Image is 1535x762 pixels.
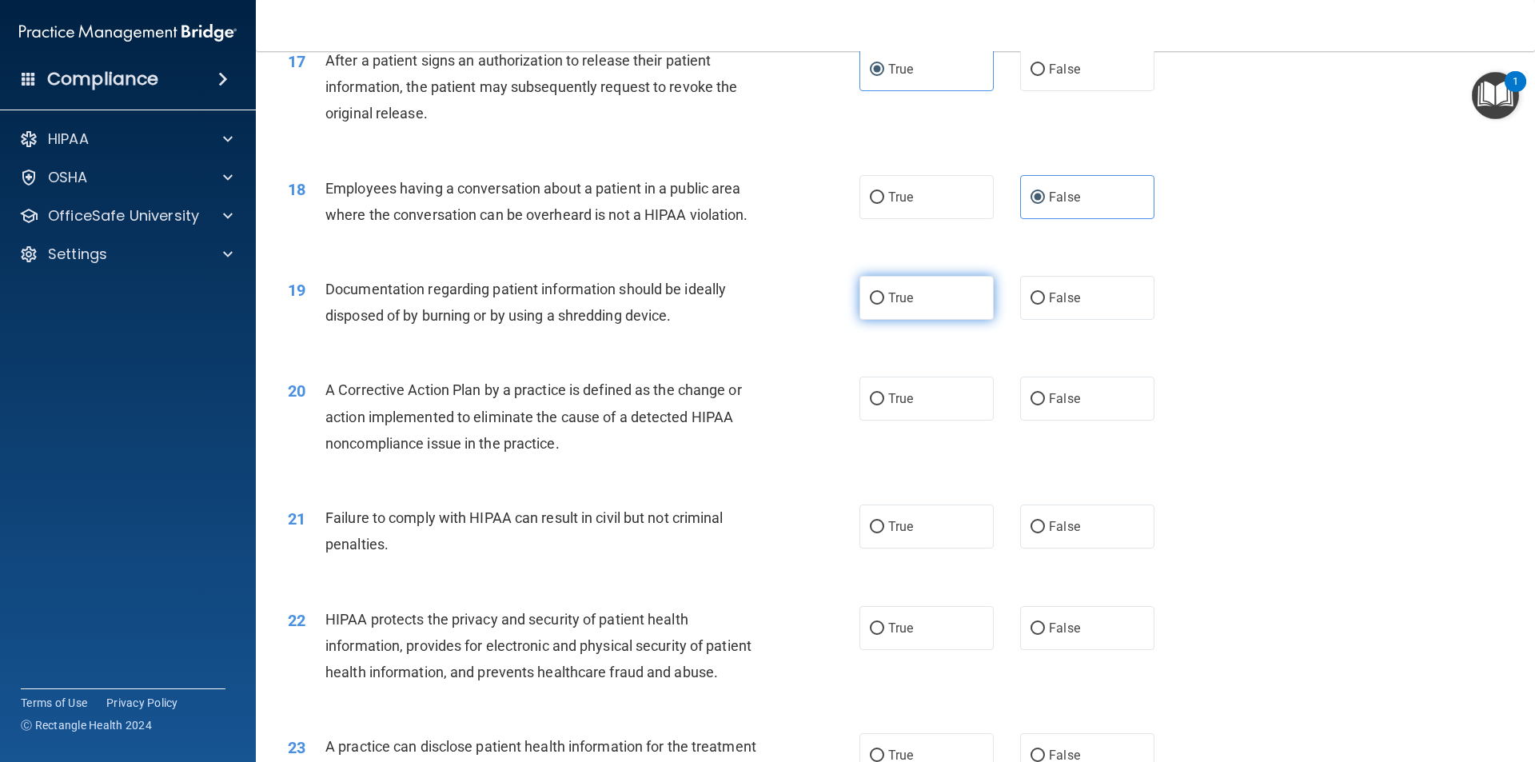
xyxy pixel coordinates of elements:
[1049,519,1080,534] span: False
[1049,290,1080,305] span: False
[1472,72,1519,119] button: Open Resource Center, 1 new notification
[870,521,884,533] input: True
[1049,391,1080,406] span: False
[288,381,305,401] span: 20
[888,391,913,406] span: True
[870,750,884,762] input: True
[325,611,752,680] span: HIPAA protects the privacy and security of patient health information, provides for electronic an...
[19,17,237,49] img: PMB logo
[21,695,87,711] a: Terms of Use
[288,611,305,630] span: 22
[1258,648,1516,712] iframe: Drift Widget Chat Controller
[48,130,89,149] p: HIPAA
[870,623,884,635] input: True
[870,64,884,76] input: True
[19,245,233,264] a: Settings
[48,245,107,264] p: Settings
[1513,82,1518,102] div: 1
[288,52,305,71] span: 17
[888,62,913,77] span: True
[325,180,748,223] span: Employees having a conversation about a patient in a public area where the conversation can be ov...
[19,130,233,149] a: HIPAA
[325,381,742,451] span: A Corrective Action Plan by a practice is defined as the change or action implemented to eliminat...
[870,293,884,305] input: True
[19,206,233,225] a: OfficeSafe University
[288,738,305,757] span: 23
[1031,64,1045,76] input: False
[325,52,737,122] span: After a patient signs an authorization to release their patient information, the patient may subs...
[106,695,178,711] a: Privacy Policy
[888,290,913,305] span: True
[870,192,884,204] input: True
[1049,62,1080,77] span: False
[48,168,88,187] p: OSHA
[325,509,724,553] span: Failure to comply with HIPAA can result in civil but not criminal penalties.
[288,281,305,300] span: 19
[1049,620,1080,636] span: False
[21,717,152,733] span: Ⓒ Rectangle Health 2024
[288,509,305,529] span: 21
[1031,192,1045,204] input: False
[1031,293,1045,305] input: False
[48,206,199,225] p: OfficeSafe University
[1031,521,1045,533] input: False
[1031,623,1045,635] input: False
[1031,393,1045,405] input: False
[888,519,913,534] span: True
[47,68,158,90] h4: Compliance
[1049,190,1080,205] span: False
[888,620,913,636] span: True
[1031,750,1045,762] input: False
[888,190,913,205] span: True
[325,281,726,324] span: Documentation regarding patient information should be ideally disposed of by burning or by using ...
[870,393,884,405] input: True
[288,180,305,199] span: 18
[19,168,233,187] a: OSHA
